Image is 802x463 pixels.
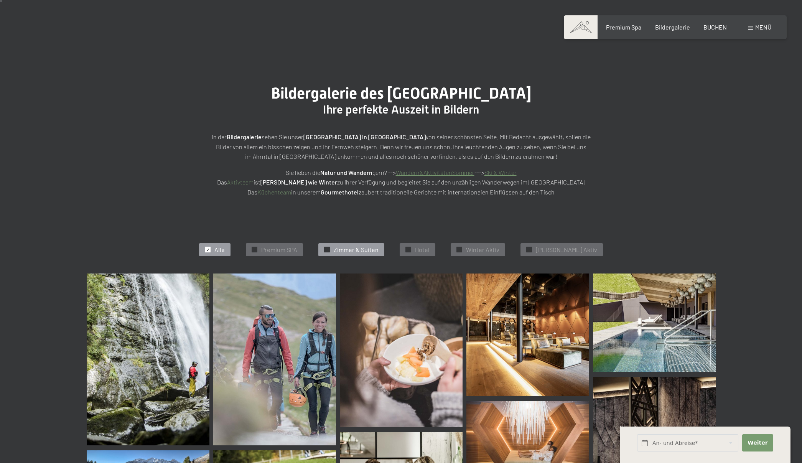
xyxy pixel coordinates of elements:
span: ✓ [407,247,410,252]
p: In der sehen Sie unser von seiner schönsten Seite. Mit Bedacht ausgewählt, sollen die Bilder von ... [209,132,593,161]
span: Hotel [415,246,430,254]
strong: [GEOGRAPHIC_DATA] in [GEOGRAPHIC_DATA] [303,133,426,140]
a: Aktivteam [227,178,254,186]
button: Weiter [742,434,773,451]
strong: [PERSON_NAME] wie Winter [260,178,337,186]
a: Bildergalerie [593,274,716,372]
span: Zimmer & Suiten [334,246,379,254]
strong: Bildergalerie [227,133,262,140]
span: Ihre perfekte Auszeit in Bildern [323,103,479,116]
a: BUCHEN [703,23,727,31]
p: Sie lieben die gern? --> ---> Das ist zu Ihrer Verfügung und begleitet Sie auf den unzähligen Wan... [209,168,593,197]
span: Weiter [748,439,767,447]
strong: Natur und Wandern [320,169,372,176]
span: Bildergalerie des [GEOGRAPHIC_DATA] [271,84,531,102]
a: Premium Spa [606,23,641,31]
img: Bildergalerie [87,274,209,445]
a: Ski & Winter [484,169,517,176]
img: Bildergalerie [466,274,589,396]
a: Wandern&AktivitätenSommer [396,169,474,176]
span: ✓ [528,247,531,252]
a: Küchenteam [257,188,291,196]
strong: Gourmethotel [321,188,359,196]
a: Bildergalerie [655,23,690,31]
span: Schnellanfrage [620,425,653,431]
span: Menü [755,23,771,31]
img: Bildergalerie [213,274,336,445]
span: ✓ [206,247,209,252]
img: Bildergalerie [340,274,463,427]
span: Alle [214,246,225,254]
span: ✓ [326,247,329,252]
span: Winter Aktiv [466,246,499,254]
span: ✓ [253,247,256,252]
img: Auszeit für Körper in einem ungezwungenen Ambiente [593,274,716,372]
span: ✓ [458,247,461,252]
span: Premium SPA [261,246,297,254]
span: [PERSON_NAME] Aktiv [536,246,597,254]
